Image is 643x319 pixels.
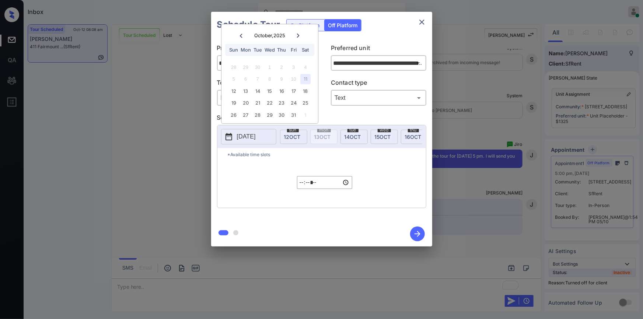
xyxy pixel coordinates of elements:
[241,86,251,96] div: Choose Monday, October 13th, 2025
[229,74,239,84] div: Not available Sunday, October 5th, 2025
[241,45,251,55] div: Mon
[415,15,429,29] button: close
[301,86,311,96] div: Choose Saturday, October 18th, 2025
[237,132,256,141] p: [DATE]
[228,148,426,161] p: *Available time slots
[280,130,307,144] div: date-select
[289,74,298,84] div: Not available Friday, October 10th, 2025
[241,110,251,120] div: Choose Monday, October 27th, 2025
[378,128,391,132] span: wed
[277,110,287,120] div: Choose Thursday, October 30th, 2025
[340,130,368,144] div: date-select
[277,98,287,108] div: Choose Thursday, October 23rd, 2025
[265,62,275,72] div: Not available Wednesday, October 1st, 2025
[405,134,422,140] span: 16 OCT
[301,45,311,55] div: Sat
[217,43,312,55] p: Preferred community
[219,92,311,104] div: In Person
[301,110,311,120] div: Choose Saturday, November 1st, 2025
[375,134,391,140] span: 15 OCT
[253,62,263,72] div: Not available Tuesday, September 30th, 2025
[408,128,419,132] span: thu
[253,98,263,108] div: Choose Tuesday, October 21st, 2025
[371,130,398,144] div: date-select
[253,86,263,96] div: Choose Tuesday, October 14th, 2025
[241,74,251,84] div: Not available Monday, October 6th, 2025
[253,74,263,84] div: Not available Tuesday, October 7th, 2025
[289,62,298,72] div: Not available Friday, October 3rd, 2025
[413,58,423,68] button: Open
[253,45,263,55] div: Tue
[254,33,285,38] div: October , 2025
[345,134,361,140] span: 14 OCT
[277,45,287,55] div: Thu
[401,130,428,144] div: date-select
[265,98,275,108] div: Choose Wednesday, October 22nd, 2025
[331,43,426,55] p: Preferred unit
[287,128,299,132] span: sun
[324,20,361,31] div: Off Platform
[211,12,286,38] h2: Schedule Tour
[277,62,287,72] div: Not available Thursday, October 2nd, 2025
[301,74,311,84] div: Not available Saturday, October 11th, 2025
[229,62,239,72] div: Not available Sunday, September 28th, 2025
[253,110,263,120] div: Choose Tuesday, October 28th, 2025
[224,61,315,121] div: month 2025-10
[297,161,352,204] div: off-platform-time-select
[265,86,275,96] div: Choose Wednesday, October 15th, 2025
[289,98,298,108] div: Choose Friday, October 24th, 2025
[289,86,298,96] div: Choose Friday, October 17th, 2025
[217,113,426,125] p: Select slot
[241,62,251,72] div: Not available Monday, September 29th, 2025
[284,134,301,140] span: 12 OCT
[221,129,276,144] button: [DATE]
[265,45,275,55] div: Wed
[229,110,239,120] div: Choose Sunday, October 26th, 2025
[301,62,311,72] div: Not available Saturday, October 4th, 2025
[277,74,287,84] div: Not available Thursday, October 9th, 2025
[265,74,275,84] div: Not available Wednesday, October 8th, 2025
[229,45,239,55] div: Sun
[277,86,287,96] div: Choose Thursday, October 16th, 2025
[333,92,424,104] div: Text
[347,128,359,132] span: tue
[289,45,298,55] div: Fri
[265,110,275,120] div: Choose Wednesday, October 29th, 2025
[229,98,239,108] div: Choose Sunday, October 19th, 2025
[301,98,311,108] div: Choose Saturday, October 25th, 2025
[289,110,298,120] div: Choose Friday, October 31st, 2025
[217,78,312,90] p: Tour type
[241,98,251,108] div: Choose Monday, October 20th, 2025
[229,86,239,96] div: Choose Sunday, October 12th, 2025
[287,20,323,31] div: On Platform
[331,78,426,90] p: Contact type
